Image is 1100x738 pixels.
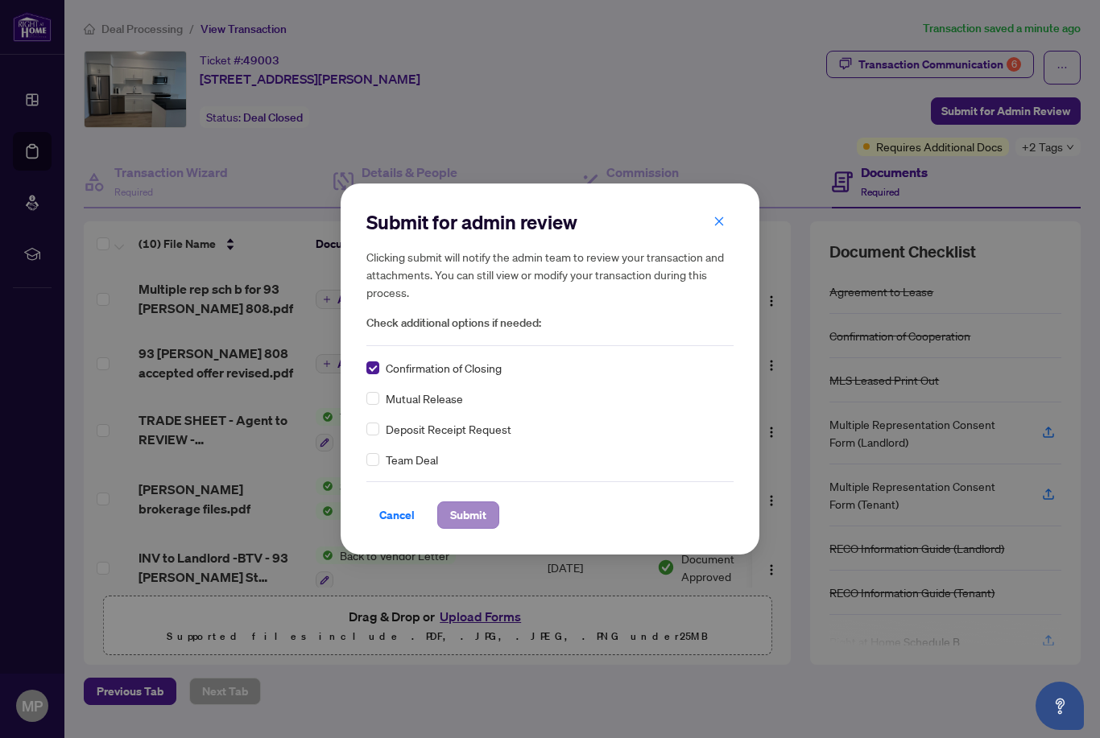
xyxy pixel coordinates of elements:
button: Cancel [366,501,428,529]
span: Submit [450,502,486,528]
span: close [713,216,725,227]
h5: Clicking submit will notify the admin team to review your transaction and attachments. You can st... [366,248,734,301]
button: Open asap [1036,682,1084,730]
span: Team Deal [386,451,438,468]
button: Submit [437,501,499,529]
span: Check additional options if needed: [366,314,734,332]
span: Mutual Release [386,390,463,407]
span: Deposit Receipt Request [386,420,511,438]
h2: Submit for admin review [366,209,734,235]
span: Cancel [379,502,415,528]
span: Confirmation of Closing [386,359,502,377]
